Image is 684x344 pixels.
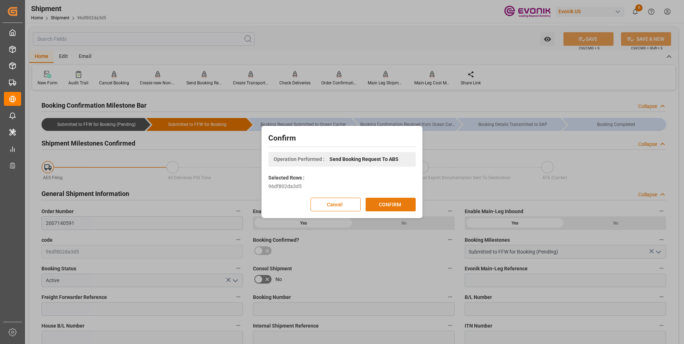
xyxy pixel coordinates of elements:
[274,156,324,163] span: Operation Performed :
[311,198,361,211] button: Cancel
[366,198,416,211] button: CONFIRM
[268,183,416,190] div: 96df802da3d5
[268,174,304,182] label: Selected Rows :
[329,156,399,163] span: Send Booking Request To ABS
[268,133,416,144] h2: Confirm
